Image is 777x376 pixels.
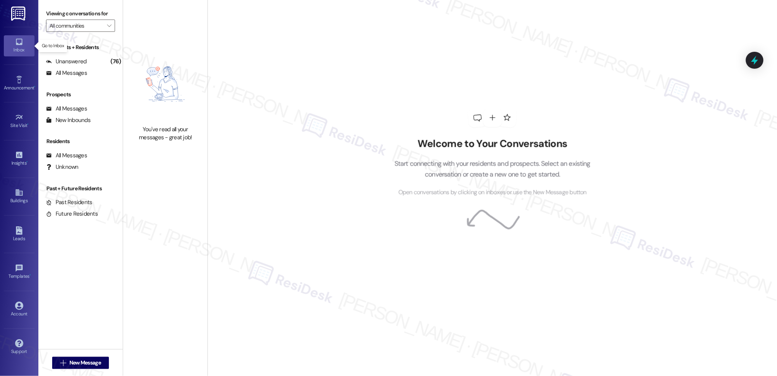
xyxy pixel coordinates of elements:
[4,262,35,282] a: Templates •
[46,116,91,124] div: New Inbounds
[4,35,35,56] a: Inbox
[38,91,123,99] div: Prospects
[49,20,103,32] input: All communities
[4,111,35,132] a: Site Visit •
[38,185,123,193] div: Past + Future Residents
[38,43,123,51] div: Prospects + Residents
[107,23,111,29] i: 
[132,125,199,142] div: You've read all your messages - great job!
[46,210,98,218] div: Future Residents
[109,56,123,68] div: (76)
[383,158,602,180] p: Start connecting with your residents and prospects. Select an existing conversation or create a n...
[46,8,115,20] label: Viewing conversations for
[26,159,28,165] span: •
[398,188,587,198] span: Open conversations by clicking on inboxes or use the New Message button
[34,84,35,89] span: •
[42,43,64,49] p: Go to Inbox
[4,186,35,207] a: Buildings
[4,224,35,245] a: Leads
[30,272,31,278] span: •
[46,163,79,171] div: Unknown
[4,148,35,169] a: Insights •
[69,359,101,367] span: New Message
[132,46,199,122] img: empty-state
[4,299,35,320] a: Account
[38,137,123,145] div: Residents
[52,357,109,369] button: New Message
[46,198,92,206] div: Past Residents
[46,58,87,66] div: Unanswered
[11,7,27,21] img: ResiDesk Logo
[46,105,87,113] div: All Messages
[46,152,87,160] div: All Messages
[383,138,602,150] h2: Welcome to Your Conversations
[60,360,66,366] i: 
[46,69,87,77] div: All Messages
[4,337,35,358] a: Support
[28,122,29,127] span: •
